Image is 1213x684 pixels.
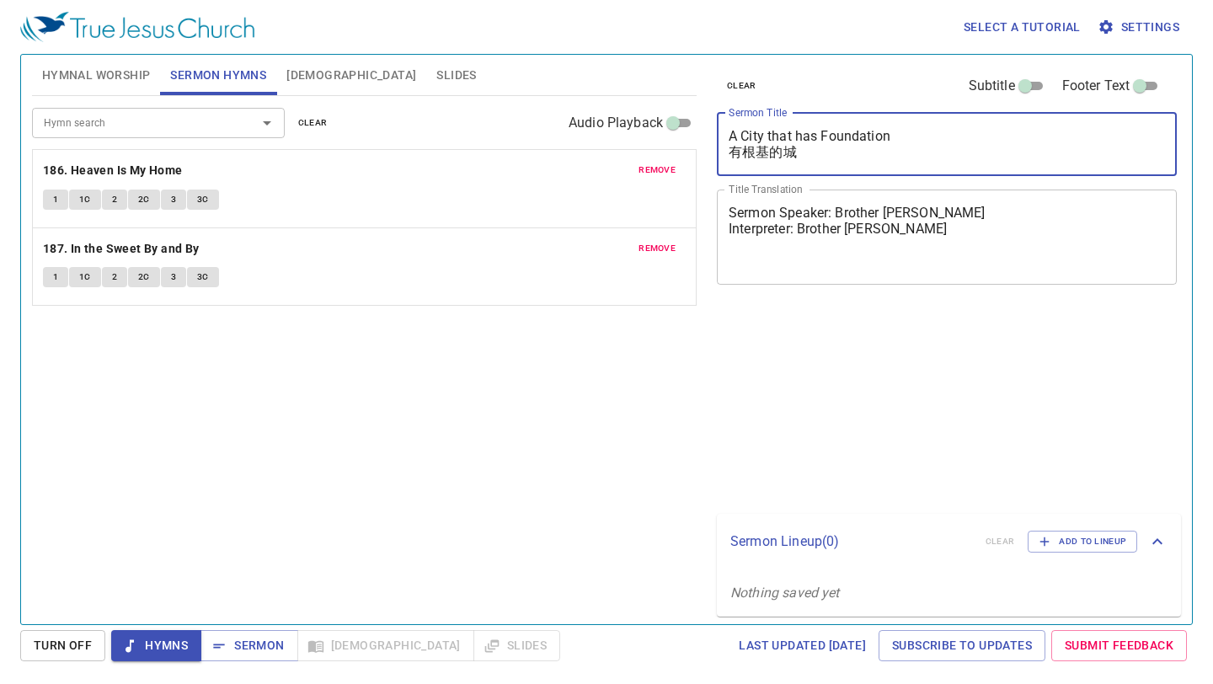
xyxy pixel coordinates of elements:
[20,630,105,661] button: Turn Off
[43,238,200,259] b: 187. In the Sweet By and By
[892,635,1032,656] span: Subscribe to Updates
[727,78,756,94] span: clear
[639,163,676,178] span: remove
[214,635,284,656] span: Sermon
[79,192,91,207] span: 1C
[710,302,1087,508] iframe: from-child
[298,115,328,131] span: clear
[112,192,117,207] span: 2
[286,65,416,86] span: [DEMOGRAPHIC_DATA]
[43,160,183,181] b: 186. Heaven Is My Home
[161,267,186,287] button: 3
[1094,12,1186,43] button: Settings
[436,65,476,86] span: Slides
[138,270,150,285] span: 2C
[111,630,201,661] button: Hymns
[739,635,866,656] span: Last updated [DATE]
[43,267,68,287] button: 1
[732,630,873,661] a: Last updated [DATE]
[1101,17,1179,38] span: Settings
[53,270,58,285] span: 1
[717,76,767,96] button: clear
[1065,635,1173,656] span: Submit Feedback
[43,238,202,259] button: 187. In the Sweet By and By
[969,76,1015,96] span: Subtitle
[79,270,91,285] span: 1C
[639,241,676,256] span: remove
[128,190,160,210] button: 2C
[255,111,279,135] button: Open
[288,113,338,133] button: clear
[170,65,266,86] span: Sermon Hymns
[729,205,1165,269] textarea: Sermon Speaker: Brother [PERSON_NAME] Interpreter: Brother [PERSON_NAME]
[628,160,686,180] button: remove
[1028,531,1137,553] button: Add to Lineup
[125,635,188,656] span: Hymns
[197,192,209,207] span: 3C
[43,160,185,181] button: 186. Heaven Is My Home
[1051,630,1187,661] a: Submit Feedback
[42,65,151,86] span: Hymnal Worship
[171,270,176,285] span: 3
[161,190,186,210] button: 3
[628,238,686,259] button: remove
[729,128,1165,160] textarea: A City that has Foundation 有根基的城
[569,113,663,133] span: Audio Playback
[53,192,58,207] span: 1
[138,192,150,207] span: 2C
[964,17,1081,38] span: Select a tutorial
[187,267,219,287] button: 3C
[879,630,1045,661] a: Subscribe to Updates
[69,267,101,287] button: 1C
[102,267,127,287] button: 2
[200,630,297,661] button: Sermon
[197,270,209,285] span: 3C
[43,190,68,210] button: 1
[187,190,219,210] button: 3C
[730,585,840,601] i: Nothing saved yet
[69,190,101,210] button: 1C
[112,270,117,285] span: 2
[957,12,1087,43] button: Select a tutorial
[717,514,1181,569] div: Sermon Lineup(0)clearAdd to Lineup
[730,532,972,552] p: Sermon Lineup ( 0 )
[1039,534,1126,549] span: Add to Lineup
[128,267,160,287] button: 2C
[102,190,127,210] button: 2
[171,192,176,207] span: 3
[34,635,92,656] span: Turn Off
[1062,76,1130,96] span: Footer Text
[20,12,254,42] img: True Jesus Church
